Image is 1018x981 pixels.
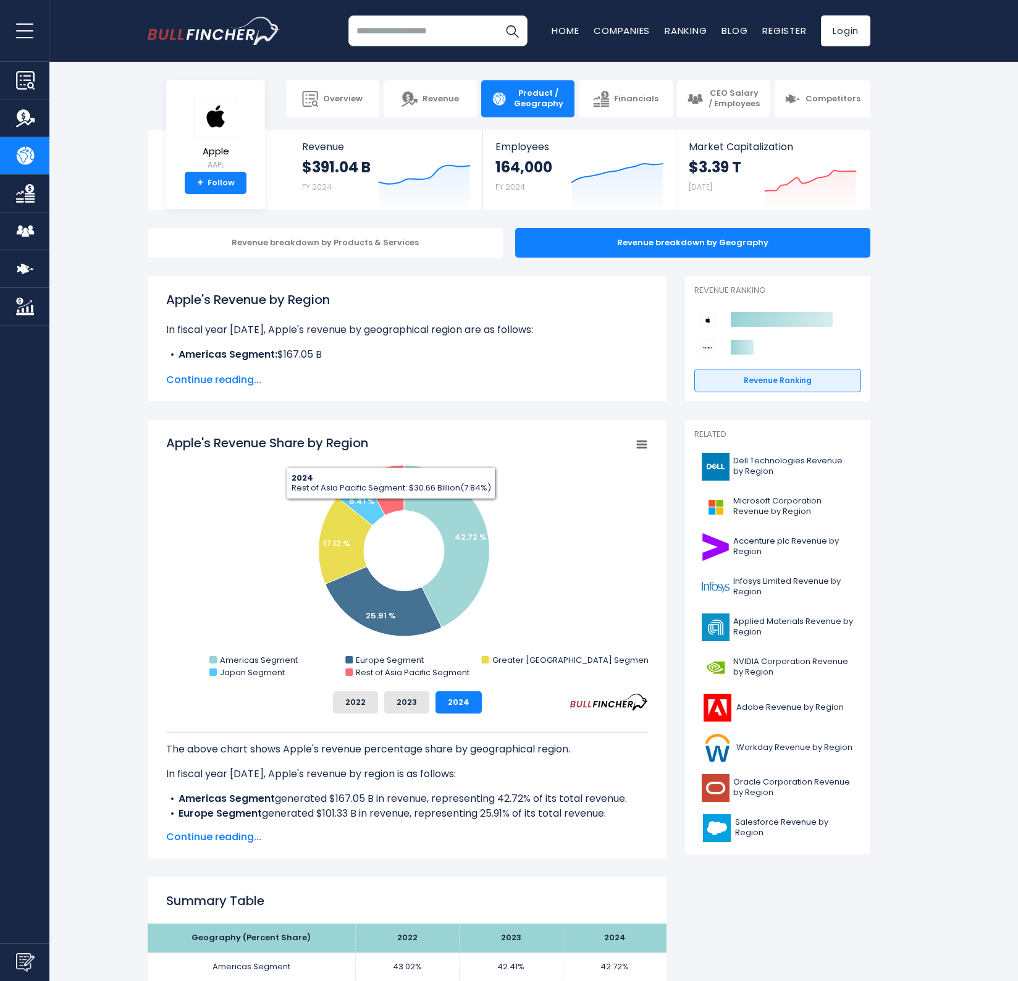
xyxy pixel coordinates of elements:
span: Oracle Corporation Revenue by Region [733,777,854,798]
img: Sony Group Corporation competitors logo [700,340,715,355]
li: $101.33 B [166,362,648,377]
a: Blog [721,24,747,37]
button: 2024 [435,691,482,714]
text: 17.12 % [323,537,350,549]
a: Applied Materials Revenue by Region [694,610,861,644]
span: Applied Materials Revenue by Region [733,617,854,638]
a: Oracle Corporation Revenue by Region [694,771,861,805]
span: Dell Technologies Revenue by Region [733,456,854,477]
span: Competitors [806,94,860,104]
a: Ranking [665,24,707,37]
span: Financials [614,94,658,104]
strong: + [197,177,203,188]
th: 2024 [563,924,667,953]
span: NVIDIA Corporation Revenue by Region [733,657,854,678]
img: bullfincher logo [148,17,280,45]
small: [DATE] [689,182,712,192]
span: Infosys Limited Revenue by Region [733,576,854,597]
span: Revenue [423,94,459,104]
p: Related [694,429,861,440]
span: Salesforce Revenue by Region [735,817,854,838]
text: 42.72 % [455,531,487,543]
a: +Follow [185,172,246,194]
b: Europe Segment [179,806,262,820]
img: CRM logo [702,814,731,842]
img: INFY logo [702,573,730,601]
text: Rest of Asia Pacific Segment [356,667,469,678]
b: Americas Segment: [179,347,277,361]
a: Market Capitalization $3.39 T [DATE] [676,130,869,209]
span: Microsoft Corporation Revenue by Region [733,496,854,517]
button: 2022 [333,691,378,714]
a: Register [762,24,806,37]
p: In fiscal year [DATE], Apple's revenue by geographical region are as follows: [166,322,648,337]
text: 6.41 % [349,495,375,507]
a: Salesforce Revenue by Region [694,811,861,845]
img: AMAT logo [702,613,730,641]
text: Greater [GEOGRAPHIC_DATA] Segment [492,654,651,666]
span: Accenture plc Revenue by Region [733,536,854,557]
a: CEO Salary / Employees [677,80,770,117]
li: generated $167.05 B in revenue, representing 42.72% of its total revenue. [166,791,648,806]
small: FY 2024 [495,182,525,192]
a: Dell Technologies Revenue by Region [694,450,861,484]
strong: $391.04 B [302,158,371,177]
tspan: Apple's Revenue Share by Region [166,434,368,452]
h1: Apple's Revenue by Region [166,290,648,309]
a: Financials [579,80,672,117]
svg: Apple's Revenue Share by Region [166,434,648,681]
div: Revenue breakdown by Geography [515,228,870,258]
img: ADBE logo [702,694,733,722]
img: ACN logo [702,533,730,561]
div: The for Apple is the Americas Segment, which represents 42.72% of its total revenue. The for Appl... [166,732,648,954]
a: NVIDIA Corporation Revenue by Region [694,650,861,684]
a: Product / Geography [481,80,574,117]
a: Competitors [775,80,870,117]
a: Revenue Ranking [694,369,861,392]
span: Revenue [302,141,471,153]
a: Login [821,15,870,46]
text: 7.84 % [376,482,403,494]
th: 2022 [355,924,459,953]
b: Greater [GEOGRAPHIC_DATA] Segment [179,821,380,835]
small: FY 2024 [302,182,332,192]
strong: 164,000 [495,158,552,177]
span: Overview [323,94,363,104]
h2: Summary Table [166,891,648,910]
th: Geography (Percent Share) [148,924,355,953]
span: Continue reading... [166,373,648,387]
a: Apple AAPL [193,95,238,172]
strong: $3.39 T [689,158,741,177]
span: Market Capitalization [689,141,857,153]
text: Japan Segment [220,667,285,678]
div: Revenue breakdown by Products & Services [148,228,503,258]
a: Go to homepage [148,17,280,45]
a: Workday Revenue by Region [694,731,861,765]
img: WDAY logo [702,734,733,762]
a: Revenue $391.04 B FY 2024 [290,130,483,209]
span: Product / Geography [512,88,565,109]
span: CEO Salary / Employees [708,88,760,109]
a: Adobe Revenue by Region [694,691,861,725]
span: Adobe Revenue by Region [736,702,844,713]
button: Search [497,15,528,46]
text: Europe Segment [356,654,424,666]
span: Employees [495,141,663,153]
a: Revenue [384,80,477,117]
span: Workday Revenue by Region [736,743,852,753]
img: DELL logo [702,453,730,481]
a: Infosys Limited Revenue by Region [694,570,861,604]
button: 2023 [384,691,429,714]
li: generated $66.95 B in revenue, representing 17.12% of its total revenue. [166,821,648,851]
a: Overview [286,80,379,117]
span: Apple [194,146,237,157]
th: 2023 [459,924,563,953]
img: ORCL logo [702,774,730,802]
img: NVDA logo [702,654,730,681]
b: Americas Segment [179,791,275,806]
li: $167.05 B [166,347,648,362]
a: Home [552,24,579,37]
p: Revenue Ranking [694,285,861,296]
a: Employees 164,000 FY 2024 [483,130,675,209]
a: Companies [594,24,650,37]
